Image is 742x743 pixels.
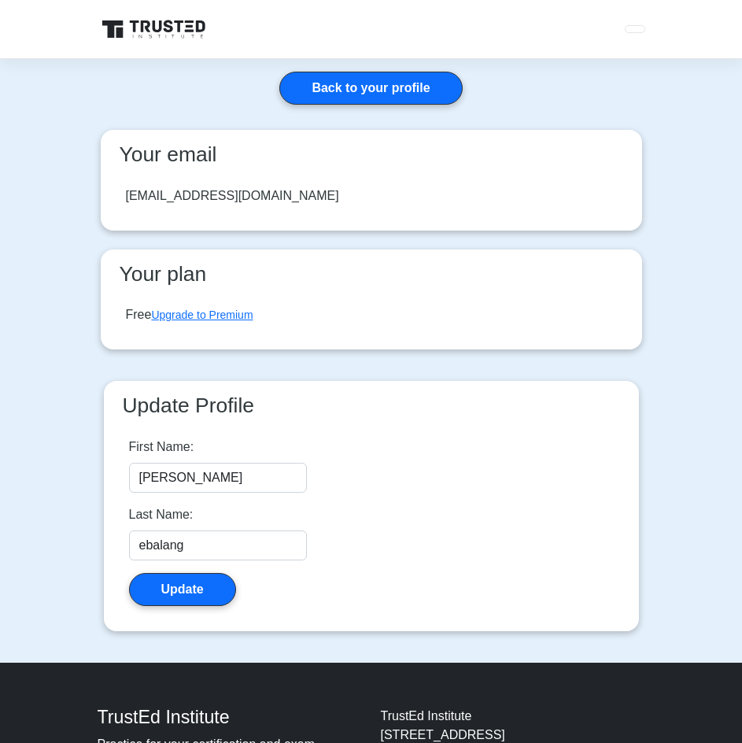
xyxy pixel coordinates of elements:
h3: Your email [113,142,629,168]
label: First Name: [129,438,194,457]
a: Upgrade to Premium [151,309,253,321]
h3: Your plan [113,262,629,287]
button: Toggle navigation [625,25,645,33]
a: Back to your profile [279,72,462,105]
div: Free [126,305,253,324]
div: [EMAIL_ADDRESS][DOMAIN_NAME] [126,187,339,205]
h4: TrustEd Institute [98,707,362,729]
h3: Update Profile [116,394,626,419]
button: Update [129,573,236,606]
label: Last Name: [129,505,194,524]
